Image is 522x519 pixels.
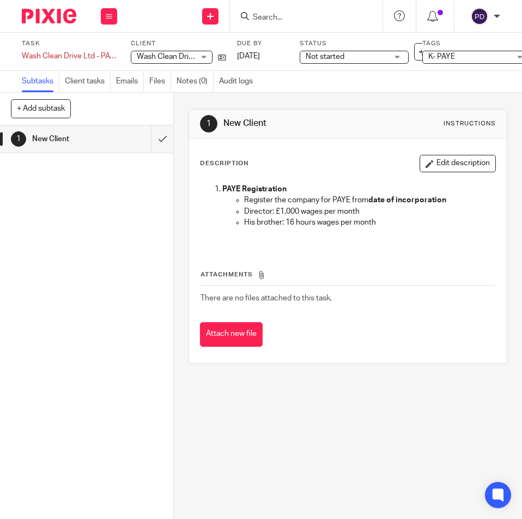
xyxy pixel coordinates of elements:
h1: New Client [223,118,372,129]
div: 1 [200,115,217,132]
a: Client tasks [65,71,111,92]
a: Emails [116,71,144,92]
h1: New Client [32,131,104,147]
a: Audit logs [219,71,258,92]
a: Files [149,71,171,92]
label: Due by [237,39,286,48]
p: Description [200,159,248,168]
button: + Add subtask [11,99,71,118]
p: Director: £1,000 wages per month [244,206,495,217]
div: Instructions [444,119,496,128]
span: There are no files attached to this task. [201,294,332,302]
input: Search [252,13,350,23]
strong: PAYE Registration [222,185,287,193]
img: svg%3E [471,8,488,25]
p: Register the company for PAYE from [244,195,495,206]
p: His brother: 16 hours wages per month [244,217,495,228]
span: Attachments [201,271,253,277]
label: Status [300,39,409,48]
img: Pixie [22,9,76,23]
button: Edit description [420,155,496,172]
strong: date of incorporation [368,196,446,204]
span: Not started [306,53,344,61]
div: 1 [11,131,26,147]
button: Attach new file [200,322,263,347]
label: Task [22,39,117,48]
span: [DATE] [237,52,260,60]
label: Client [131,39,226,48]
span: K- PAYE [428,53,455,61]
div: Wash Clean Drive Ltd - PAYE notes [22,51,117,62]
a: Notes (0) [177,71,214,92]
span: Wash Clean Drive Ltd [137,53,210,61]
a: Subtasks [22,71,59,92]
